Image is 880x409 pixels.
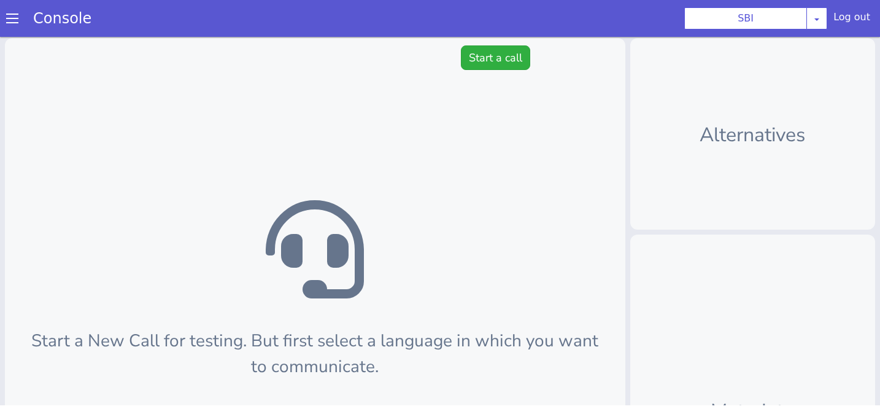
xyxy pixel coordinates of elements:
[18,10,106,27] a: Console
[650,87,855,117] p: Alternatives
[684,7,807,29] button: SBI
[25,295,606,346] p: Start a New Call for testing. But first select a language in which you want to communicate.
[650,364,855,393] p: Metadata
[833,10,870,29] div: Log out
[461,12,530,37] button: Start a call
